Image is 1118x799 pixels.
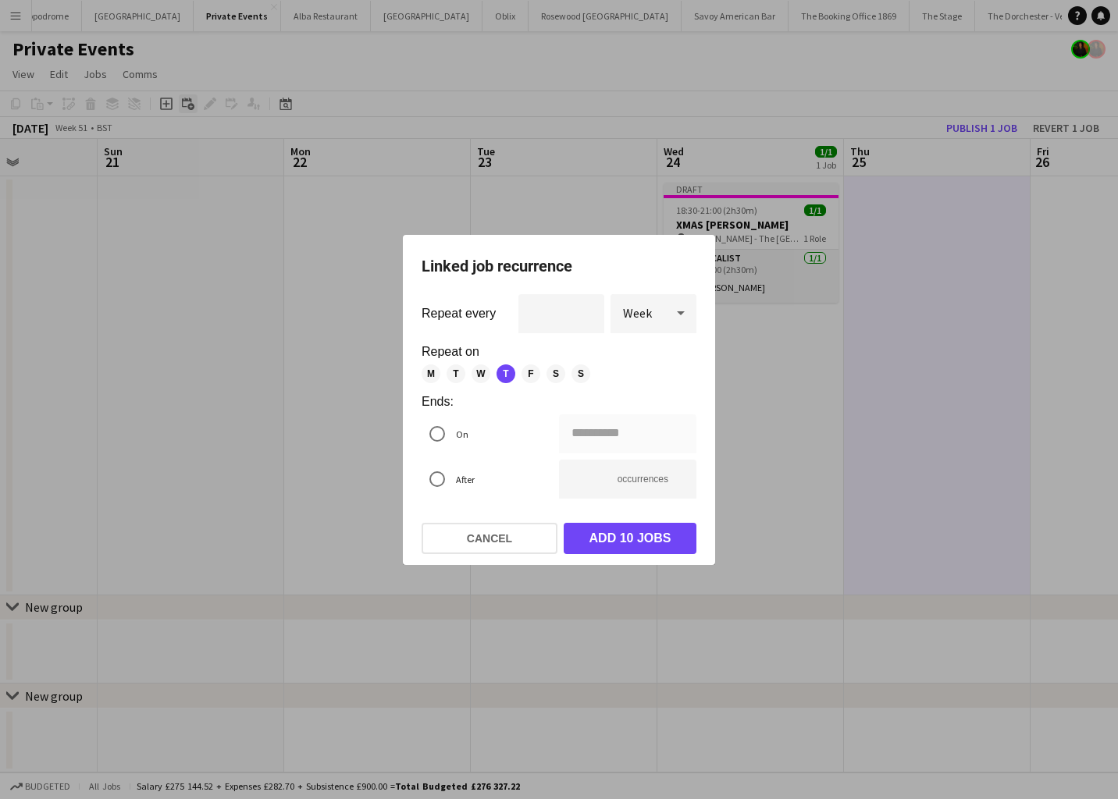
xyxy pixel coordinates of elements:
span: W [472,364,490,383]
span: S [547,364,565,383]
span: F [522,364,540,383]
span: Week [623,305,652,321]
button: Add 10 jobs [564,523,696,554]
label: Repeat every [422,307,496,320]
label: On [453,421,468,446]
button: Cancel [422,523,557,554]
mat-chip-listbox: Repeat weekly [422,364,696,383]
span: S [571,364,590,383]
label: After [453,467,475,491]
span: T [497,364,515,383]
label: Repeat on [422,346,696,358]
h1: Linked job recurrence [422,254,696,279]
label: Ends: [422,396,696,408]
span: M [422,364,440,383]
span: T [447,364,465,383]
